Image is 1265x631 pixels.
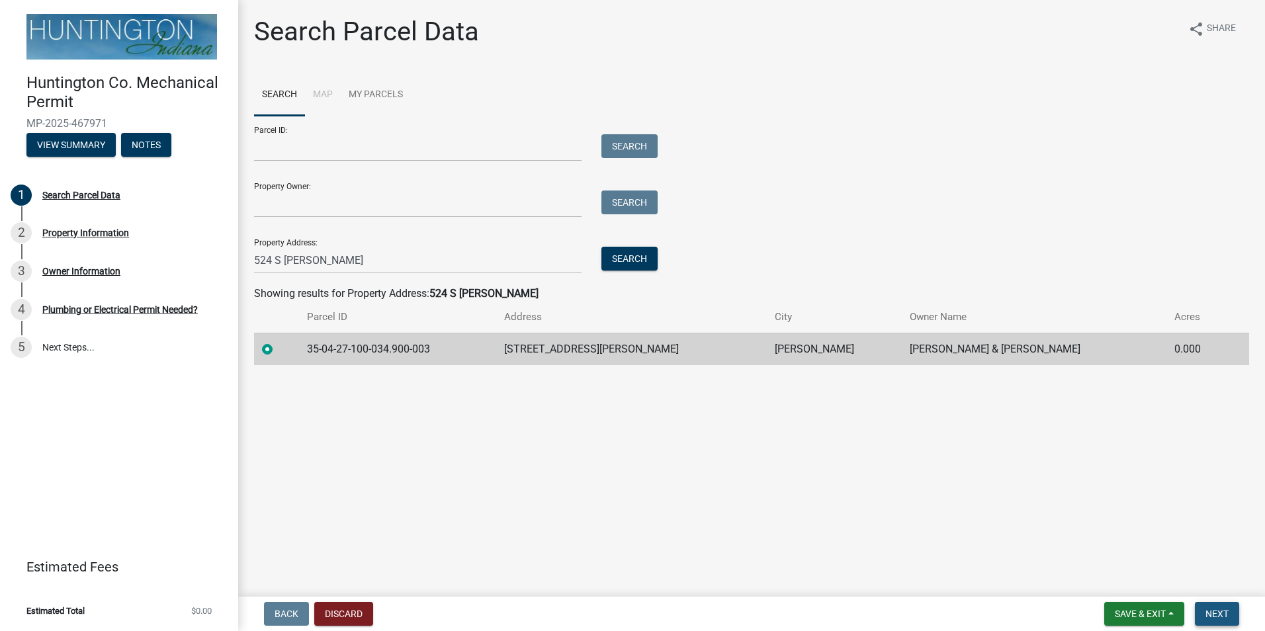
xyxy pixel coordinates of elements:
[767,333,902,365] td: [PERSON_NAME]
[275,609,298,619] span: Back
[601,247,658,271] button: Search
[254,16,479,48] h1: Search Parcel Data
[254,74,305,116] a: Search
[26,140,116,151] wm-modal-confirm: Summary
[121,133,171,157] button: Notes
[1115,609,1166,619] span: Save & Exit
[496,333,767,365] td: [STREET_ADDRESS][PERSON_NAME]
[191,607,212,615] span: $0.00
[1104,602,1184,626] button: Save & Exit
[254,286,1249,302] div: Showing results for Property Address:
[26,117,212,130] span: MP-2025-467971
[299,333,496,365] td: 35-04-27-100-034.900-003
[42,190,120,200] div: Search Parcel Data
[1178,16,1246,42] button: shareShare
[11,299,32,320] div: 4
[341,74,411,116] a: My Parcels
[429,287,539,300] strong: 524 S [PERSON_NAME]
[26,607,85,615] span: Estimated Total
[264,602,309,626] button: Back
[1205,609,1229,619] span: Next
[601,190,658,214] button: Search
[601,134,658,158] button: Search
[26,133,116,157] button: View Summary
[1166,333,1227,365] td: 0.000
[299,302,496,333] th: Parcel ID
[1207,21,1236,37] span: Share
[1166,302,1227,333] th: Acres
[902,302,1166,333] th: Owner Name
[902,333,1166,365] td: [PERSON_NAME] & [PERSON_NAME]
[26,73,228,112] h4: Huntington Co. Mechanical Permit
[11,554,217,580] a: Estimated Fees
[767,302,902,333] th: City
[26,14,217,60] img: Huntington County, Indiana
[42,228,129,237] div: Property Information
[496,302,767,333] th: Address
[11,185,32,206] div: 1
[314,602,373,626] button: Discard
[1188,21,1204,37] i: share
[42,267,120,276] div: Owner Information
[11,222,32,243] div: 2
[121,140,171,151] wm-modal-confirm: Notes
[42,305,198,314] div: Plumbing or Electrical Permit Needed?
[1195,602,1239,626] button: Next
[11,261,32,282] div: 3
[11,337,32,358] div: 5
